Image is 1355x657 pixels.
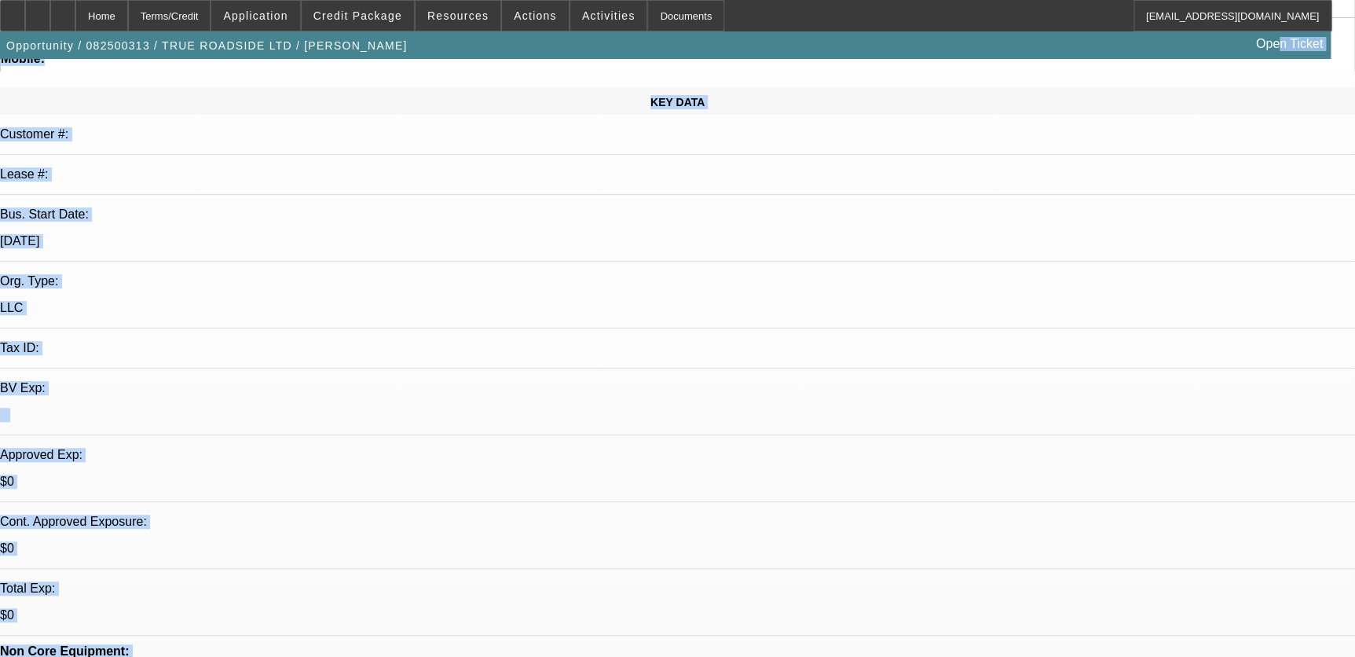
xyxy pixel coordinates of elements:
[6,39,408,52] span: Opportunity / 082500313 / TRUE ROADSIDE LTD / [PERSON_NAME]
[650,96,705,108] span: KEY DATA
[1250,31,1329,57] a: Open Ticket
[223,9,287,22] span: Application
[302,1,414,31] button: Credit Package
[313,9,402,22] span: Credit Package
[570,1,647,31] button: Activities
[211,1,299,31] button: Application
[416,1,500,31] button: Resources
[502,1,569,31] button: Actions
[514,9,557,22] span: Actions
[582,9,635,22] span: Activities
[427,9,489,22] span: Resources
